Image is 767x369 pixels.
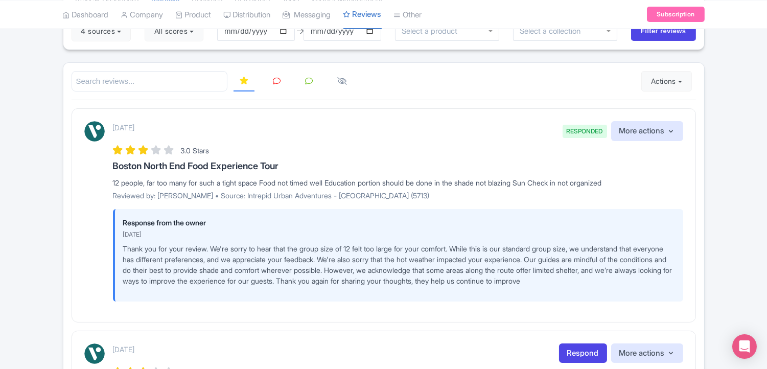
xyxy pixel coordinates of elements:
[72,71,228,92] input: Search reviews...
[176,1,212,29] a: Product
[72,21,131,41] button: 4 sources
[563,125,607,138] span: RESPONDED
[123,230,675,239] p: [DATE]
[113,344,135,355] p: [DATE]
[520,27,588,36] input: Select a collection
[121,1,164,29] a: Company
[647,7,704,22] a: Subscription
[113,122,135,133] p: [DATE]
[611,343,683,363] button: More actions
[631,21,696,41] input: Filter reviews
[113,190,683,201] p: Reviewed by: [PERSON_NAME] • Source: Intrepid Urban Adventures - [GEOGRAPHIC_DATA] (5713)
[732,334,757,359] div: Open Intercom Messenger
[123,217,675,228] p: Response from the owner
[283,1,331,29] a: Messaging
[224,1,271,29] a: Distribution
[63,1,109,29] a: Dashboard
[394,1,422,29] a: Other
[402,27,463,36] input: Select a product
[611,121,683,141] button: More actions
[84,343,105,364] img: Viator Logo
[84,121,105,142] img: Viator Logo
[113,177,683,188] div: 12 people, far too many for such a tight space Food not timed well Education portion should be do...
[113,161,683,171] h3: Boston North End Food Experience Tour
[559,343,607,363] a: Respond
[123,243,675,286] p: Thank you for your review. We're sorry to hear that the group size of 12 felt too large for your ...
[641,71,692,91] button: Actions
[145,21,203,41] button: All scores
[181,146,210,155] span: 3.0 Stars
